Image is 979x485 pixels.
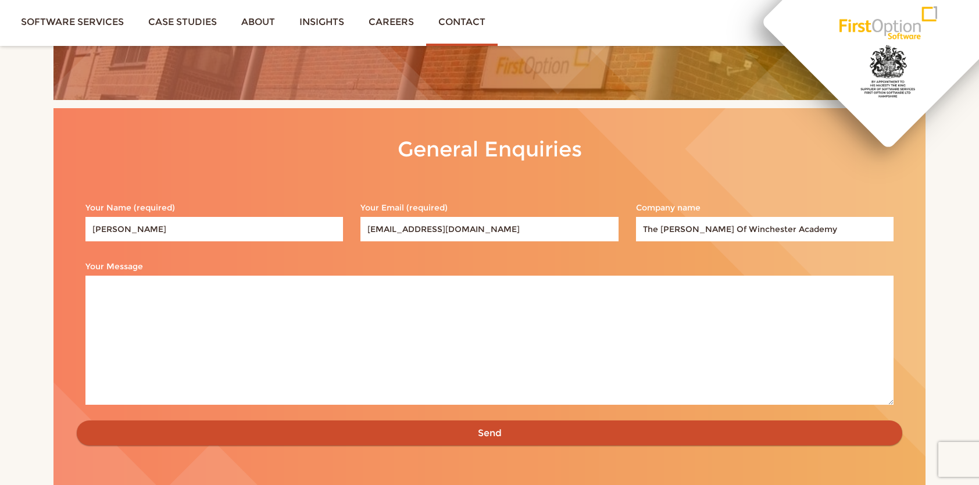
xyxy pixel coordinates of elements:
[77,108,902,191] legend: General Enquiries
[77,257,902,412] label: Your Message
[85,276,894,404] textarea: Your Message
[360,217,618,241] input: Your Email (required)
[636,217,894,241] input: Company name
[85,217,343,241] input: Your Name (required)
[352,198,627,249] label: Your Email (required)
[77,198,352,249] label: Your Name (required)
[627,198,902,249] label: Company name
[77,420,902,446] input: Send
